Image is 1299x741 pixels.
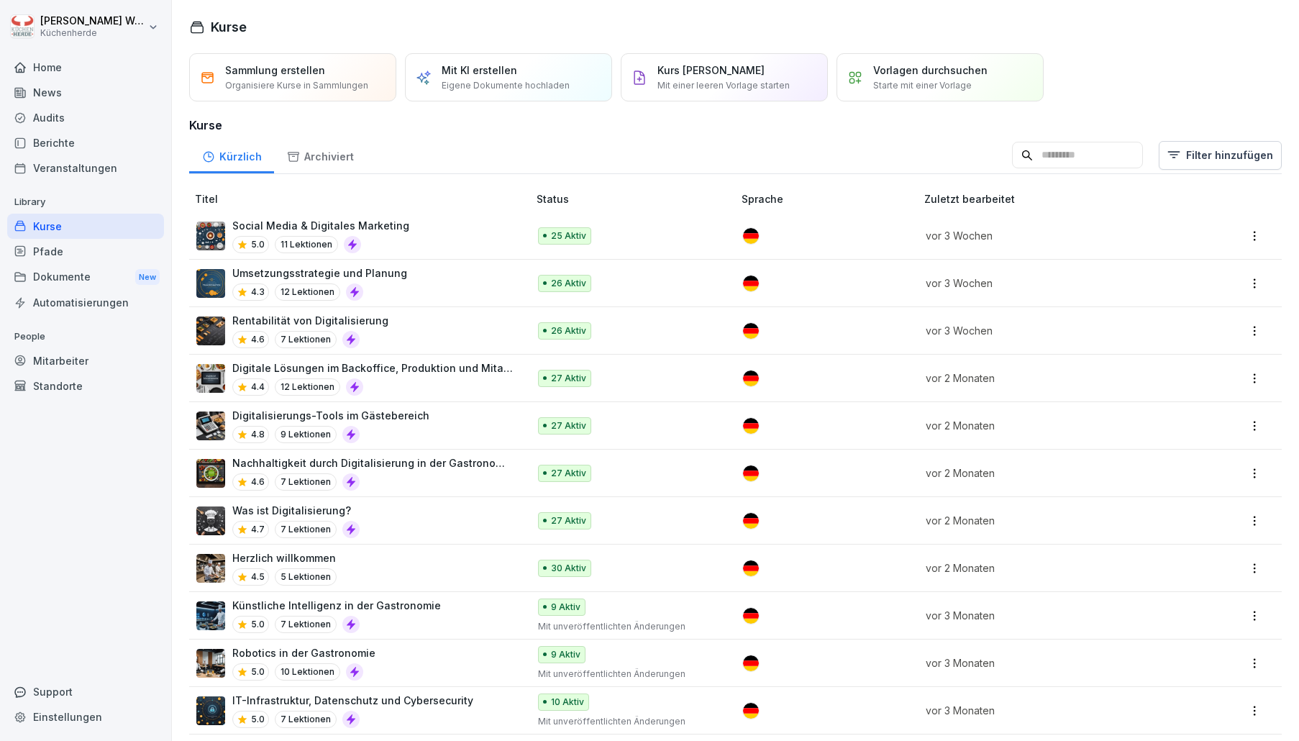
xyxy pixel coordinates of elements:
[924,191,1190,206] p: Zuletzt bearbeitet
[275,663,340,681] p: 10 Lektionen
[538,668,719,681] p: Mit unveröffentlichten Änderungen
[7,214,164,239] a: Kurse
[251,381,265,394] p: 4.4
[551,324,586,337] p: 26 Aktiv
[7,55,164,80] a: Home
[551,696,584,709] p: 10 Aktiv
[232,455,514,470] p: Nachhaltigkeit durch Digitalisierung in der Gastronomie
[196,317,225,345] img: s58p4tk7j65zrcqyl2up43sg.png
[742,191,919,206] p: Sprache
[657,79,790,92] p: Mit einer leeren Vorlage starten
[275,426,337,443] p: 9 Lektionen
[551,229,586,242] p: 25 Aktiv
[743,608,759,624] img: de.svg
[196,696,225,725] img: f56tjaoqzv3sbdd4hjqdf53s.png
[275,711,337,728] p: 7 Lektionen
[7,105,164,130] a: Audits
[251,286,265,299] p: 4.3
[232,503,360,518] p: Was ist Digitalisierung?
[232,408,429,423] p: Digitalisierungs-Tools im Gästebereich
[926,276,1173,291] p: vor 3 Wochen
[551,601,580,614] p: 9 Aktiv
[225,79,368,92] p: Organisiere Kurse in Sammlungen
[926,465,1173,481] p: vor 2 Monaten
[442,79,570,92] p: Eigene Dokumente hochladen
[196,222,225,250] img: idnluj06p1d8bvcm9586ib54.png
[195,191,531,206] p: Titel
[251,333,265,346] p: 4.6
[7,679,164,704] div: Support
[551,372,586,385] p: 27 Aktiv
[211,17,247,37] h1: Kurse
[1159,141,1282,170] button: Filter hinzufügen
[7,373,164,399] a: Standorte
[275,568,337,586] p: 5 Lektionen
[275,236,338,253] p: 11 Lektionen
[7,704,164,729] a: Einstellungen
[275,473,337,491] p: 7 Lektionen
[232,693,473,708] p: IT-Infrastruktur, Datenschutz und Cybersecurity
[40,28,145,38] p: Küchenherde
[196,554,225,583] img: f6jfeywlzi46z76yezuzl69o.png
[251,476,265,488] p: 4.6
[275,378,340,396] p: 12 Lektionen
[251,618,265,631] p: 5.0
[551,648,580,661] p: 9 Aktiv
[135,269,160,286] div: New
[251,523,265,536] p: 4.7
[232,313,388,328] p: Rentabilität von Digitalisierung
[926,703,1173,718] p: vor 3 Monaten
[274,137,366,173] div: Archiviert
[225,63,325,78] p: Sammlung erstellen
[926,655,1173,670] p: vor 3 Monaten
[232,218,409,233] p: Social Media & Digitales Marketing
[7,264,164,291] div: Dokumente
[7,191,164,214] p: Library
[743,228,759,244] img: de.svg
[189,117,1282,134] h3: Kurse
[7,348,164,373] a: Mitarbeiter
[743,655,759,671] img: de.svg
[251,665,265,678] p: 5.0
[743,370,759,386] img: de.svg
[196,459,225,488] img: b4v4bxp9jqg7hrh1pj61uj98.png
[7,325,164,348] p: People
[926,228,1173,243] p: vor 3 Wochen
[551,514,586,527] p: 27 Aktiv
[442,63,517,78] p: Mit KI erstellen
[537,191,737,206] p: Status
[743,560,759,576] img: de.svg
[251,238,265,251] p: 5.0
[196,364,225,393] img: hdwdeme71ehhejono79v574m.png
[275,616,337,633] p: 7 Lektionen
[743,323,759,339] img: de.svg
[196,412,225,440] img: u5o6hwt2vfcozzv2rxj2ipth.png
[926,370,1173,386] p: vor 2 Monaten
[551,467,586,480] p: 27 Aktiv
[196,601,225,630] img: ivkgprbnrw7vv10q8ezsqqeo.png
[7,239,164,264] a: Pfade
[551,277,586,290] p: 26 Aktiv
[7,264,164,291] a: DokumenteNew
[232,645,375,660] p: Robotics in der Gastronomie
[275,331,337,348] p: 7 Lektionen
[7,290,164,315] a: Automatisierungen
[7,155,164,181] a: Veranstaltungen
[538,620,719,633] p: Mit unveröffentlichten Änderungen
[926,418,1173,433] p: vor 2 Monaten
[7,130,164,155] div: Berichte
[551,562,586,575] p: 30 Aktiv
[7,80,164,105] a: News
[926,513,1173,528] p: vor 2 Monaten
[232,550,337,565] p: Herzlich willkommen
[189,137,274,173] a: Kürzlich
